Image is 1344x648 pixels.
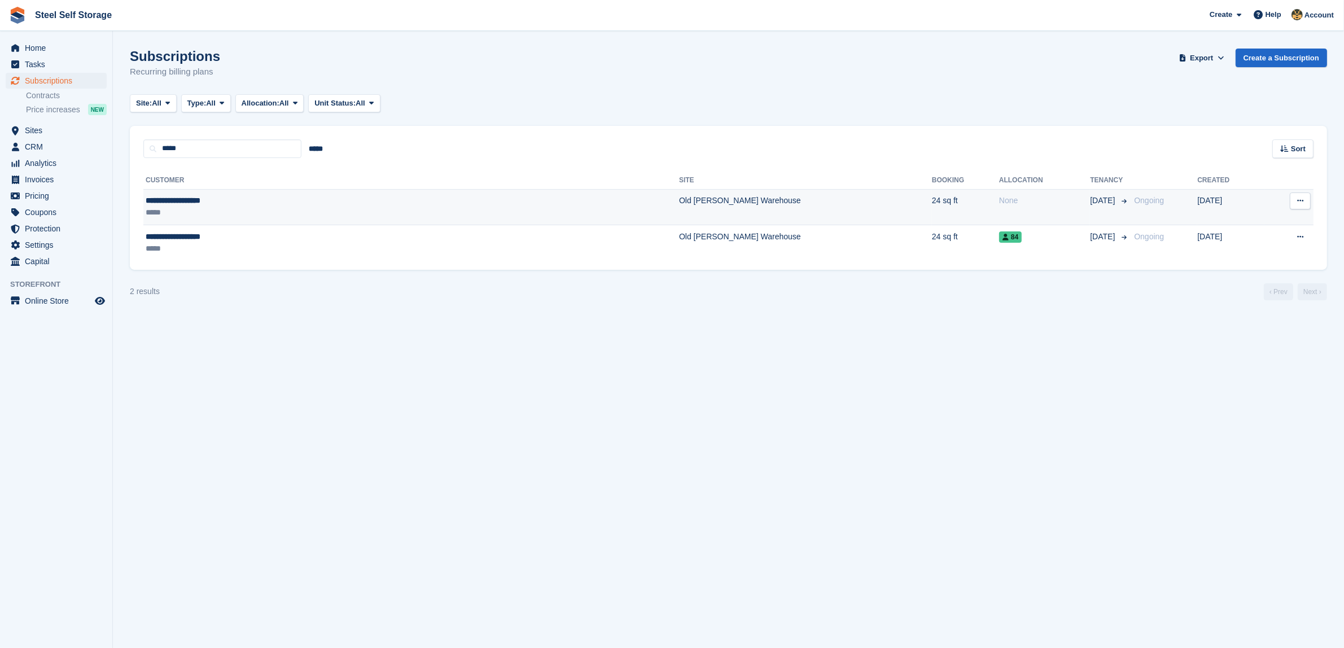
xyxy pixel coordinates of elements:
span: Coupons [25,204,93,220]
button: Unit Status: All [308,94,380,113]
span: Capital [25,253,93,269]
h1: Subscriptions [130,49,220,64]
a: menu [6,122,107,138]
span: Sort [1291,143,1306,155]
span: Storefront [10,279,112,290]
span: Sites [25,122,93,138]
button: Type: All [181,94,231,113]
a: menu [6,56,107,72]
a: menu [6,139,107,155]
a: menu [6,73,107,89]
th: Booking [932,172,999,190]
a: Previous [1264,283,1293,300]
a: Create a Subscription [1236,49,1327,67]
img: stora-icon-8386f47178a22dfd0bd8f6a31ec36ba5ce8667c1dd55bd0f319d3a0aa187defe.svg [9,7,26,24]
div: None [999,195,1090,207]
span: [DATE] [1090,231,1117,243]
td: [DATE] [1197,189,1264,225]
span: Export [1190,52,1213,64]
div: 2 results [130,286,160,297]
span: Ongoing [1134,232,1164,241]
th: Customer [143,172,679,190]
span: CRM [25,139,93,155]
a: Contracts [26,90,107,101]
nav: Page [1262,283,1329,300]
span: Pricing [25,188,93,204]
span: 84 [999,231,1022,243]
span: All [356,98,365,109]
a: Preview store [93,294,107,308]
td: 24 sq ft [932,189,999,225]
a: Next [1298,283,1327,300]
span: Create [1210,9,1232,20]
span: Analytics [25,155,93,171]
button: Allocation: All [235,94,304,113]
span: Settings [25,237,93,253]
a: menu [6,221,107,237]
span: Online Store [25,293,93,309]
a: menu [6,172,107,187]
span: All [279,98,289,109]
a: Price increases NEW [26,103,107,116]
span: Price increases [26,104,80,115]
button: Export [1177,49,1227,67]
span: Home [25,40,93,56]
span: All [152,98,161,109]
a: menu [6,155,107,171]
span: Subscriptions [25,73,93,89]
th: Tenancy [1090,172,1130,190]
th: Created [1197,172,1264,190]
a: menu [6,293,107,309]
span: Tasks [25,56,93,72]
img: James Steel [1292,9,1303,20]
span: Type: [187,98,207,109]
a: menu [6,40,107,56]
button: Site: All [130,94,177,113]
span: [DATE] [1090,195,1117,207]
span: Allocation: [242,98,279,109]
span: Ongoing [1134,196,1164,205]
a: menu [6,204,107,220]
a: menu [6,253,107,269]
span: All [206,98,216,109]
th: Site [679,172,932,190]
th: Allocation [999,172,1090,190]
span: Site: [136,98,152,109]
td: 24 sq ft [932,225,999,261]
td: [DATE] [1197,225,1264,261]
td: Old [PERSON_NAME] Warehouse [679,189,932,225]
a: Steel Self Storage [30,6,116,24]
a: menu [6,237,107,253]
span: Invoices [25,172,93,187]
span: Unit Status: [314,98,356,109]
td: Old [PERSON_NAME] Warehouse [679,225,932,261]
span: Help [1266,9,1281,20]
a: menu [6,188,107,204]
span: Protection [25,221,93,237]
p: Recurring billing plans [130,65,220,78]
span: Account [1304,10,1334,21]
div: NEW [88,104,107,115]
